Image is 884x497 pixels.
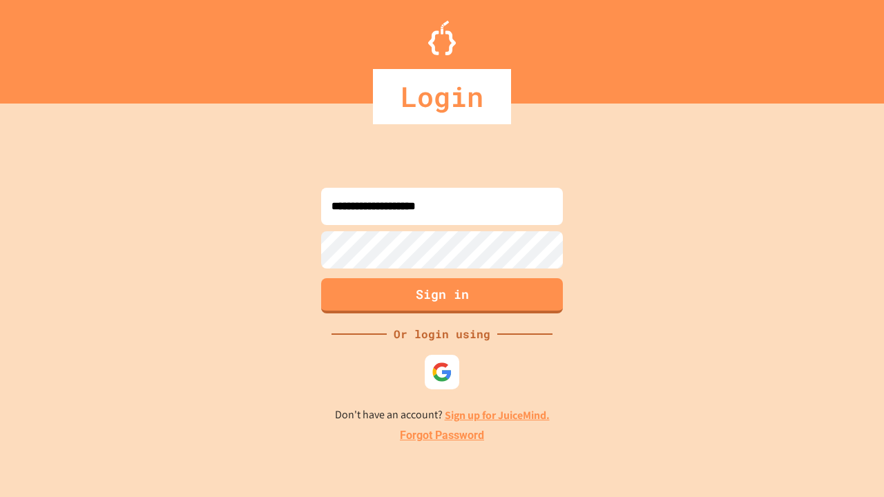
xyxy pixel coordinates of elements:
div: Login [373,69,511,124]
img: google-icon.svg [432,362,452,382]
a: Sign up for JuiceMind. [445,408,550,422]
a: Forgot Password [400,427,484,444]
p: Don't have an account? [335,407,550,424]
button: Sign in [321,278,563,313]
img: Logo.svg [428,21,456,55]
div: Or login using [387,326,497,342]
